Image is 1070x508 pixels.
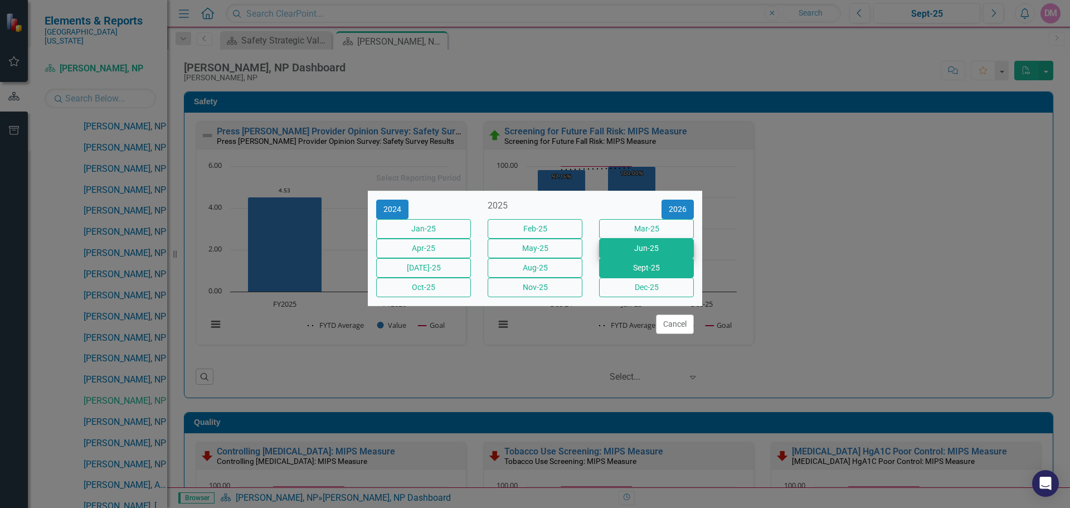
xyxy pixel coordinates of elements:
[488,200,582,212] div: 2025
[376,278,471,297] button: Oct-25
[599,239,694,258] button: Jun-25
[599,258,694,278] button: Sept-25
[656,315,694,334] button: Cancel
[488,278,582,297] button: Nov-25
[599,278,694,297] button: Dec-25
[376,219,471,239] button: Jan-25
[488,219,582,239] button: Feb-25
[376,239,471,258] button: Apr-25
[376,258,471,278] button: [DATE]-25
[599,219,694,239] button: Mar-25
[488,239,582,258] button: May-25
[376,174,461,182] div: Select Reporting Period
[488,258,582,278] button: Aug-25
[662,200,694,219] button: 2026
[376,200,408,219] button: 2024
[1032,470,1059,497] div: Open Intercom Messenger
